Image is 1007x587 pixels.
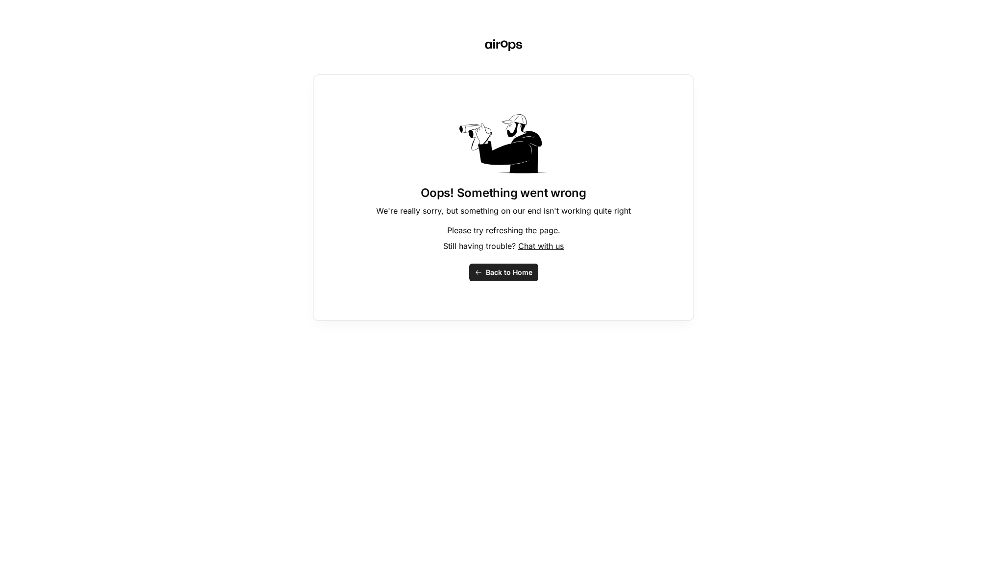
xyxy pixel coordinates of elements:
h1: Oops! Something went wrong [421,185,586,201]
p: Please try refreshing the page. [447,224,560,236]
p: Still having trouble? [443,240,564,252]
span: Chat with us [518,241,564,251]
p: We're really sorry, but something on our end isn't working quite right [376,205,631,217]
button: Back to Home [469,264,538,281]
span: Back to Home [486,268,532,277]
